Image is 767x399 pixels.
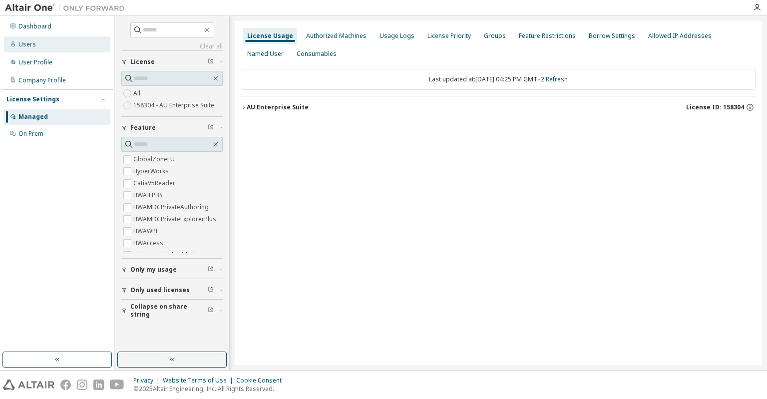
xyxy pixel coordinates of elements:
[18,22,51,30] div: Dashboard
[18,76,66,84] div: Company Profile
[133,225,161,237] label: HWAWPF
[121,279,223,301] button: Only used licenses
[484,32,506,40] div: Groups
[241,69,756,90] div: Last updated at: [DATE] 04:25 PM GMT+2
[121,117,223,139] button: Feature
[546,75,568,83] a: Refresh
[247,32,293,40] div: License Usage
[130,124,156,132] span: Feature
[121,300,223,322] button: Collapse on share string
[121,259,223,281] button: Only my usage
[208,307,214,315] span: Clear filter
[133,385,288,393] p: © 2025 Altair Engineering, Inc. All Rights Reserved.
[133,237,165,249] label: HWAccess
[208,58,214,66] span: Clear filter
[77,380,87,390] img: instagram.svg
[133,377,163,385] div: Privacy
[247,50,284,58] div: Named User
[6,95,59,103] div: License Settings
[241,96,756,118] button: AU Enterprise SuiteLicense ID: 158304
[18,130,43,138] div: On Prem
[18,113,48,121] div: Managed
[208,266,214,274] span: Clear filter
[133,153,177,165] label: GlobalZoneEU
[208,124,214,132] span: Clear filter
[686,103,744,111] span: License ID: 158304
[18,58,52,66] div: User Profile
[130,58,155,66] span: License
[427,32,471,40] div: License Priority
[133,201,211,213] label: HWAMDCPrivateAuthoring
[133,249,197,261] label: HWAccessEmbedded
[589,32,635,40] div: Borrow Settings
[648,32,712,40] div: Allowed IP Addresses
[306,32,367,40] div: Authorized Machines
[133,165,171,177] label: HyperWorks
[133,177,177,189] label: CatiaV5Reader
[121,42,223,50] a: Clear all
[133,189,165,201] label: HWAIFPBS
[380,32,414,40] div: Usage Logs
[163,377,236,385] div: Website Terms of Use
[5,3,130,13] img: Altair One
[130,266,177,274] span: Only my usage
[133,99,216,111] label: 158304 - AU Enterprise Suite
[130,286,190,294] span: Only used licenses
[110,380,124,390] img: youtube.svg
[297,50,337,58] div: Consumables
[519,32,576,40] div: Feature Restrictions
[133,87,142,99] label: All
[60,380,71,390] img: facebook.svg
[3,380,54,390] img: altair_logo.svg
[93,380,104,390] img: linkedin.svg
[208,286,214,294] span: Clear filter
[236,377,288,385] div: Cookie Consent
[130,303,208,319] span: Collapse on share string
[121,51,223,73] button: License
[133,213,218,225] label: HWAMDCPrivateExplorerPlus
[247,103,309,111] div: AU Enterprise Suite
[18,40,36,48] div: Users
